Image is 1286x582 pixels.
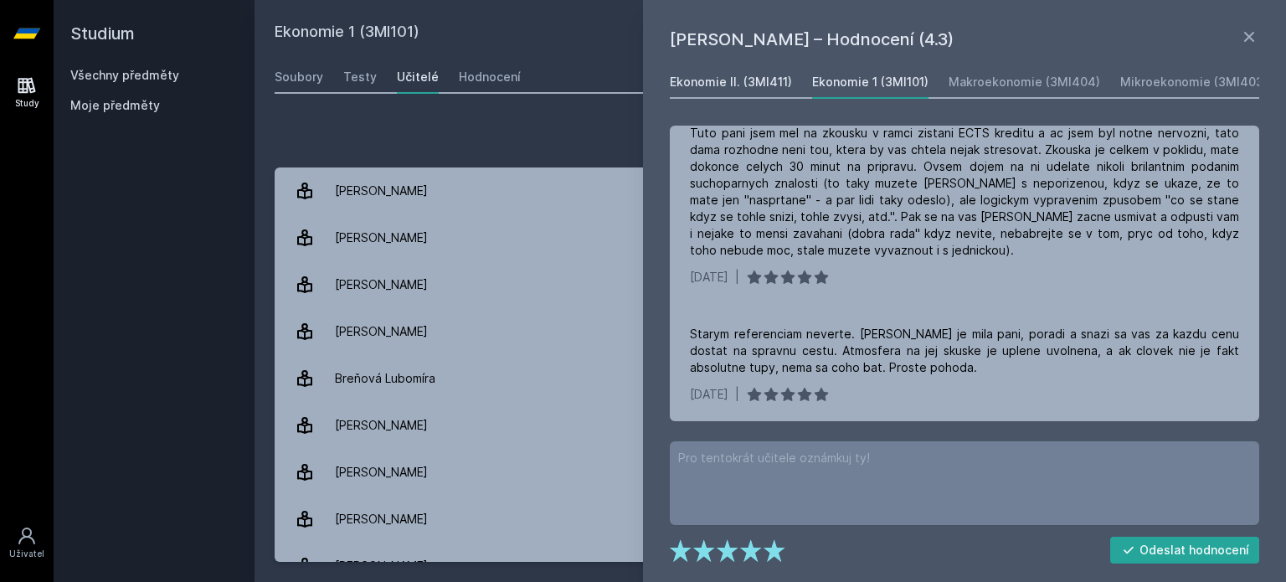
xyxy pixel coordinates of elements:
div: [PERSON_NAME] [335,502,428,536]
div: [PERSON_NAME] [335,456,428,489]
a: Učitelé [397,60,439,94]
a: [PERSON_NAME] [275,261,1266,308]
div: Tuto pani jsem mel na zkousku v ramci zistani ECTS kreditu a ac jsem byl notne nervozni, tato dam... [690,125,1239,259]
a: Uživatel [3,518,50,569]
a: Všechny předměty [70,68,179,82]
div: [PERSON_NAME] [335,409,428,442]
a: Study [3,67,50,118]
h2: Ekonomie 1 (3MI101) [275,20,1078,47]
a: [PERSON_NAME] [275,402,1266,449]
div: | [735,386,739,403]
div: Testy [343,69,377,85]
a: [PERSON_NAME] 39 hodnocení 4.4 [275,214,1266,261]
div: Uživatel [9,548,44,560]
div: [DATE] [690,269,728,286]
div: Study [15,97,39,110]
div: Starym referenciam neverte. [PERSON_NAME] je mila pani, poradi a snazi sa vas za kazdu cenu dosta... [690,326,1239,376]
a: Breňová Lubomíra 4 hodnocení 5.0 [275,355,1266,402]
div: [PERSON_NAME] [335,221,428,255]
a: [PERSON_NAME] 40 hodnocení 4.2 [275,496,1266,543]
a: Hodnocení [459,60,521,94]
a: [PERSON_NAME] 1 hodnocení 5.0 [275,308,1266,355]
span: Moje předměty [70,97,160,114]
a: [PERSON_NAME] 1 hodnocení 5.0 [275,167,1266,214]
div: Breňová Lubomíra [335,362,435,395]
div: Učitelé [397,69,439,85]
div: [PERSON_NAME] [335,174,428,208]
div: Soubory [275,69,323,85]
div: | [735,269,739,286]
button: Odeslat hodnocení [1110,537,1260,564]
div: Hodnocení [459,69,521,85]
div: [PERSON_NAME] [335,315,428,348]
a: Testy [343,60,377,94]
div: [DATE] [690,386,728,403]
div: [PERSON_NAME] [335,268,428,301]
a: Soubory [275,60,323,94]
a: [PERSON_NAME] 1 hodnocení 5.0 [275,449,1266,496]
